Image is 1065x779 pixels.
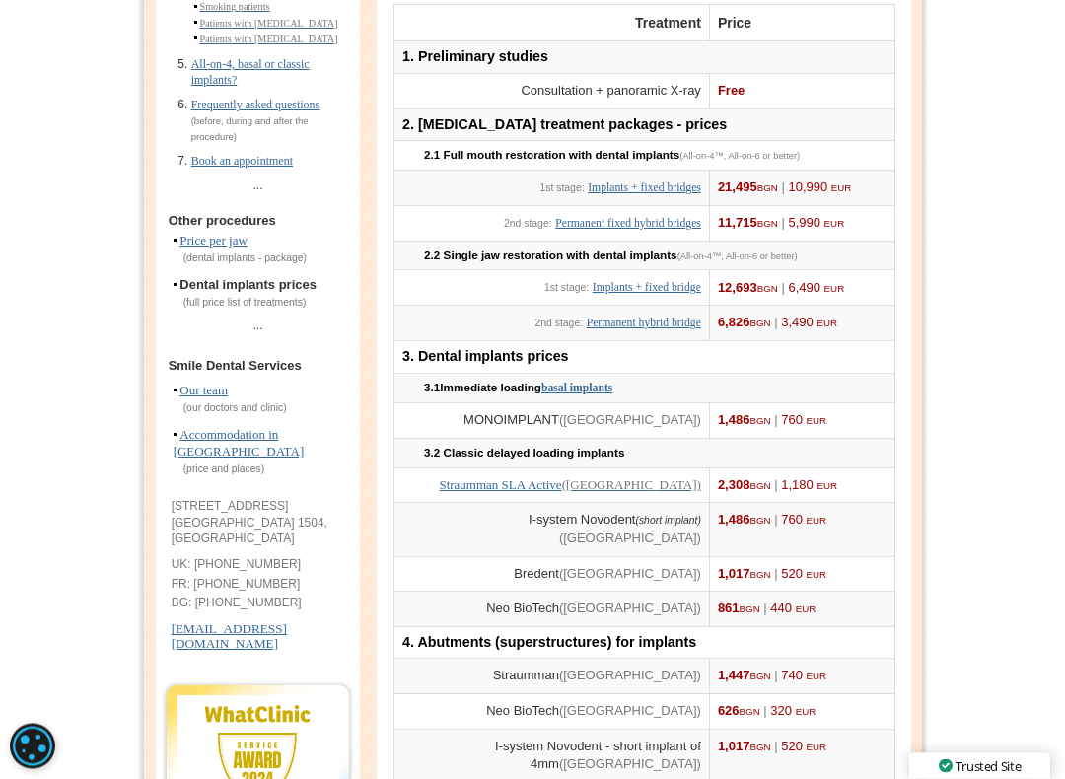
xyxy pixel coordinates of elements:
[781,740,803,754] font: 520
[587,318,701,330] font: Permanent hybrid bridge
[718,567,750,582] font: 1,017
[199,2,269,13] font: Smoking patients
[559,567,701,582] font: ([GEOGRAPHIC_DATA])
[174,389,177,395] img: dot.gif
[679,152,800,162] font: (All-on-4™, All-on-6 or better)
[544,283,589,294] font: 1st stage:
[749,481,770,492] font: BGN
[194,22,197,28] img: dot.gif
[183,464,265,475] font: (price and places)
[424,382,440,394] font: 3.1
[718,704,740,719] font: 626
[718,413,750,428] font: 1,486
[816,481,837,492] font: EUR
[781,316,814,330] font: 3,490
[749,416,770,427] font: BGN
[555,218,701,231] a: Permanent fixed hybrid bridges
[781,567,803,582] font: 520
[440,382,541,394] font: Immediate loading
[253,319,263,333] font: ...
[191,155,293,169] a: Book an appointment
[174,428,305,460] font: Accommodation in [GEOGRAPHIC_DATA]
[495,740,701,773] font: I-system Novodent - short implant of 4mm
[824,284,845,295] font: EUR
[424,447,624,460] font: 3.2 Classic delayed loading implants
[439,478,561,493] font: Straumman SLA Active
[169,359,302,374] font: Smile Dental Services
[559,413,701,428] font: ([GEOGRAPHIC_DATA])
[740,707,760,718] font: BGN
[788,180,827,195] font: 10,990
[402,49,548,65] font: 1. Preliminary studies
[179,384,228,398] a: Our team
[807,570,827,581] font: EUR
[718,281,757,296] font: 12,693
[757,284,778,295] font: BGN
[718,316,750,330] font: 6,826
[172,609,287,651] a: [EMAIL_ADDRESS][DOMAIN_NAME]
[562,478,701,493] font: ([GEOGRAPHIC_DATA])
[807,516,827,527] font: EUR
[774,478,777,493] font: |
[774,740,777,754] font: |
[10,724,55,769] div: Cookie consent button
[774,413,777,428] font: |
[514,567,559,582] font: Bredent
[718,84,745,99] font: Free
[740,604,760,615] font: BGN
[199,35,337,45] font: Patients with [MEDICAL_DATA]
[770,602,792,616] font: 440
[439,478,700,493] a: Straumman SLA Active([GEOGRAPHIC_DATA])
[183,253,307,264] font: (dental implants - package)
[179,234,248,248] a: Price per jaw
[816,319,837,329] font: EUR
[796,604,816,615] font: EUR
[770,704,792,719] font: 320
[529,513,635,528] font: I-system Novodent
[718,478,750,493] font: 2,308
[559,704,701,719] font: ([GEOGRAPHIC_DATA])
[172,558,301,572] font: UK: [PHONE_NUMBER]
[774,513,777,528] font: |
[781,180,784,195] font: |
[253,179,263,193] font: ...
[424,249,677,262] font: 2.2 Single jaw restoration with dental implants
[749,516,770,527] font: BGN
[559,602,701,616] font: ([GEOGRAPHIC_DATA])
[191,99,320,112] a: Frequently asked questions
[677,252,798,262] font: (All-on-4™, All-on-6 or better)
[749,570,770,581] font: BGN
[749,319,770,329] font: BGN
[588,182,701,195] a: Implants + fixed bridges
[718,513,750,528] font: 1,486
[174,240,177,246] img: dot.gif
[541,383,612,395] a: basal implants
[194,6,197,12] img: dot.gif
[718,669,750,683] font: 1,447
[774,567,777,582] font: |
[199,19,337,30] a: Patients with [MEDICAL_DATA]
[757,183,778,194] font: BGN
[757,219,778,230] font: BGN
[194,37,197,43] img: dot.gif
[493,669,559,683] font: Straumman
[718,740,750,754] font: 1,017
[559,669,701,683] font: ([GEOGRAPHIC_DATA])
[796,707,816,718] font: EUR
[172,597,302,610] font: BG: [PHONE_NUMBER]
[191,58,310,88] a: All-on-4, basal or classic implants?
[788,216,820,231] font: 5,990
[774,316,777,330] font: |
[183,298,307,309] font: (full price list of treatments)
[486,602,559,616] font: Neo BioTech
[504,219,552,230] font: 2nd stage:
[774,669,777,683] font: |
[174,284,177,290] img: dot.gif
